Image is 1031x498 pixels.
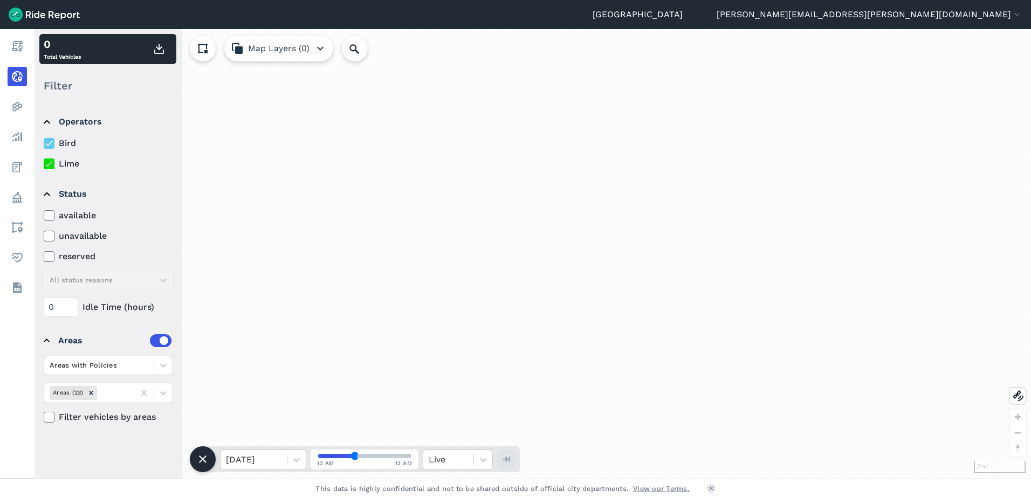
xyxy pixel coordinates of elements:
a: Analyze [8,127,27,147]
label: Filter vehicles by areas [44,411,173,424]
label: reserved [44,250,173,263]
a: [GEOGRAPHIC_DATA] [593,8,683,21]
label: Bird [44,137,173,150]
a: Datasets [8,278,27,298]
a: Health [8,248,27,267]
button: Map Layers (0) [224,36,333,61]
div: Filter [39,69,176,102]
div: Idle Time (hours) [44,298,173,317]
div: Areas (23) [50,386,85,399]
img: Ride Report [9,8,80,22]
button: [PERSON_NAME][EMAIL_ADDRESS][PERSON_NAME][DOMAIN_NAME] [717,8,1022,21]
summary: Areas [44,326,171,356]
label: unavailable [44,230,173,243]
input: Search Location or Vehicles [342,36,385,61]
div: loading [35,29,1031,479]
span: 12 AM [317,459,334,467]
summary: Status [44,179,171,209]
label: available [44,209,173,222]
a: Report [8,37,27,56]
a: Policy [8,188,27,207]
div: Areas [58,334,171,347]
div: 0 [44,36,81,52]
a: Heatmaps [8,97,27,116]
div: Total Vehicles [44,36,81,62]
label: Lime [44,157,173,170]
a: Areas [8,218,27,237]
a: Realtime [8,67,27,86]
a: View our Terms. [633,483,690,494]
div: Remove Areas (23) [85,386,97,399]
summary: Operators [44,107,171,137]
a: Fees [8,157,27,177]
span: 12 AM [395,459,413,467]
